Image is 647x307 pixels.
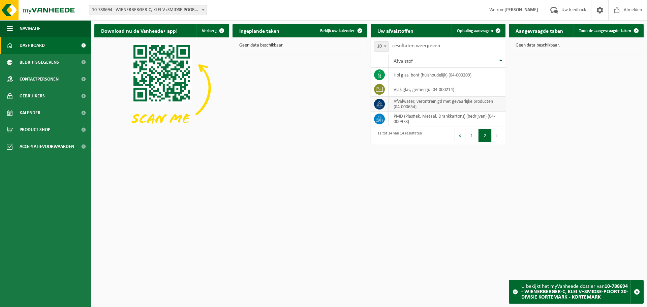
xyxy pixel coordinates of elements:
button: Next [492,129,502,142]
button: 2 [479,129,492,142]
strong: 10-788694 - WIENERBERGER-C, KLEI V+SMIDSE-POORT 20-DIVISIE KORTEMARK - KORTEMARK [521,284,628,300]
span: Dashboard [20,37,45,54]
td: hol glas, bont (huishoudelijk) (04-000209) [389,68,505,82]
span: Product Shop [20,121,50,138]
a: Bekijk uw kalender [315,24,367,37]
span: 10-788694 - WIENERBERGER-C, KLEI V+SMIDSE-POORT 20-DIVISIE KORTEMARK - KORTEMARK [89,5,207,15]
p: Geen data beschikbaar. [239,43,361,48]
div: 11 tot 14 van 14 resultaten [374,128,422,143]
span: Navigatie [20,20,40,37]
a: Ophaling aanvragen [452,24,505,37]
span: Kalender [20,104,40,121]
span: Acceptatievoorwaarden [20,138,74,155]
span: Bekijk uw kalender [320,29,355,33]
span: Ophaling aanvragen [457,29,493,33]
div: U bekijkt het myVanheede dossier van [521,280,630,303]
span: Gebruikers [20,88,45,104]
strong: [PERSON_NAME] [504,7,538,12]
span: 10-788694 - WIENERBERGER-C, KLEI V+SMIDSE-POORT 20-DIVISIE KORTEMARK - KORTEMARK [89,5,207,15]
button: Previous [455,129,465,142]
button: Verberg [196,24,228,37]
span: Afvalstof [394,59,413,64]
h2: Ingeplande taken [233,24,286,37]
h2: Download nu de Vanheede+ app! [94,24,184,37]
button: 1 [465,129,479,142]
img: Download de VHEPlus App [94,37,229,139]
h2: Uw afvalstoffen [371,24,420,37]
p: Geen data beschikbaar. [516,43,637,48]
span: 10 [374,41,389,52]
span: Bedrijfsgegevens [20,54,59,71]
td: afvalwater, verontreinigd met gevaarlijke producten (04-000654) [389,97,505,112]
a: Toon de aangevraagde taken [574,24,643,37]
span: 10 [374,42,389,51]
span: Contactpersonen [20,71,59,88]
label: resultaten weergeven [392,43,440,49]
span: Toon de aangevraagde taken [579,29,631,33]
td: PMD (Plastiek, Metaal, Drankkartons) (bedrijven) (04-000978) [389,112,505,126]
h2: Aangevraagde taken [509,24,570,37]
span: Verberg [202,29,217,33]
td: vlak glas, gemengd (04-000214) [389,82,505,97]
